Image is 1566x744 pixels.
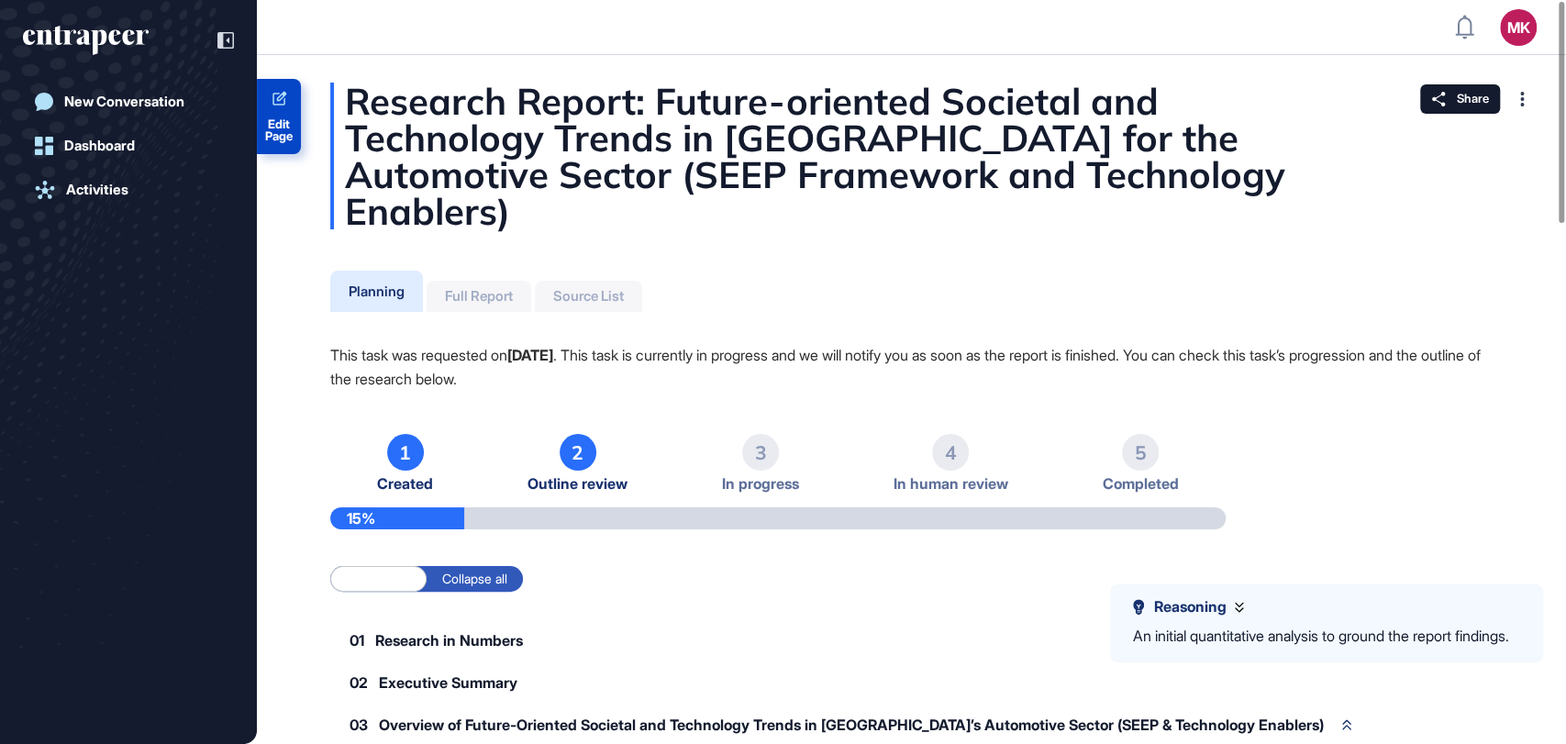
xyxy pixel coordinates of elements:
span: In human review [894,475,1008,493]
span: Completed [1103,475,1179,493]
div: 1 [387,434,424,471]
span: Edit Page [257,118,301,142]
div: Research Report: Future-oriented Societal and Technology Trends in [GEOGRAPHIC_DATA] for the Auto... [330,83,1493,229]
div: Planning [349,283,405,300]
span: 02 [350,675,368,690]
button: MK [1500,9,1537,46]
p: This task was requested on . This task is currently in progress and we will notify you as soon as... [330,343,1493,391]
div: An initial quantitative analysis to ground the report findings. [1133,625,1509,649]
a: Dashboard [23,128,234,164]
a: New Conversation [23,83,234,120]
span: Overview of Future-Oriented Societal and Technology Trends in [GEOGRAPHIC_DATA]’s Automotive Sect... [379,717,1324,732]
label: Expand all [330,566,427,592]
strong: [DATE] [507,346,553,364]
a: Activities [23,172,234,208]
div: 15% [330,507,464,529]
div: Source List [553,288,624,305]
span: Research in Numbers [375,633,523,648]
span: Reasoning [1153,598,1226,616]
span: Share [1457,92,1489,106]
div: 3 [742,434,779,471]
span: Executive Summary [379,675,517,690]
div: 4 [932,434,969,471]
span: 03 [350,717,368,732]
span: 01 [350,633,364,648]
a: Edit Page [257,79,301,154]
div: 5 [1122,434,1159,471]
div: Dashboard [64,138,135,154]
span: In progress [722,475,799,493]
div: New Conversation [64,94,184,110]
label: Collapse all [427,566,523,592]
div: Activities [66,182,128,198]
div: entrapeer-logo [23,26,149,55]
span: Created [377,475,433,493]
div: Full Report [445,288,513,305]
div: 2 [560,434,596,471]
span: Outline review [528,475,628,493]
